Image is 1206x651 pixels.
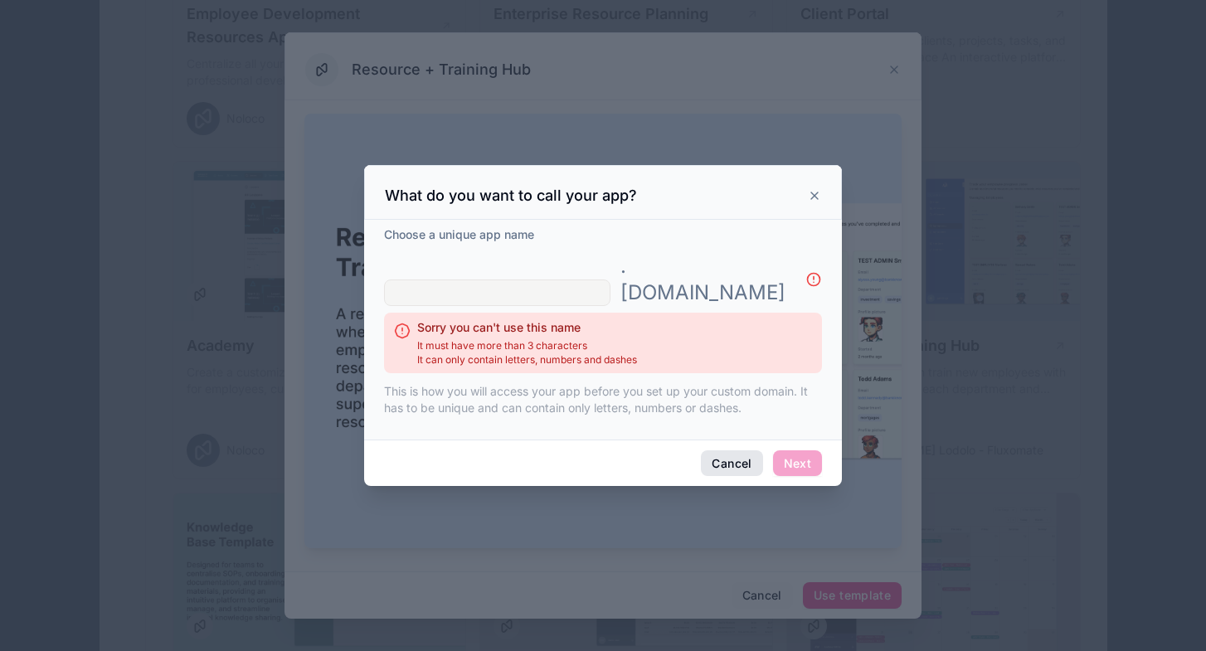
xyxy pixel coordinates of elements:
iframe: Intercom live chat [1150,595,1189,634]
label: Choose a unique app name [384,226,534,243]
h3: What do you want to call your app? [385,186,637,206]
span: It must have more than 3 characters [417,339,637,352]
button: Cancel [701,450,762,477]
p: This is how you will access your app before you set up your custom domain. It has to be unique an... [384,383,822,416]
h2: Sorry you can't use this name [417,319,637,336]
span: It can only contain letters, numbers and dashes [417,353,637,367]
p: . [DOMAIN_NAME] [620,253,785,306]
